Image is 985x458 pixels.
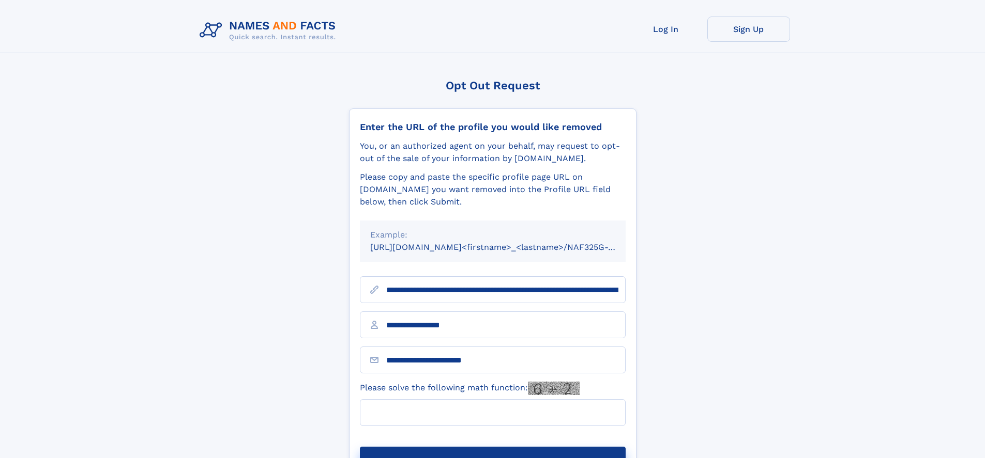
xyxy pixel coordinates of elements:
div: Example: [370,229,615,241]
div: Please copy and paste the specific profile page URL on [DOMAIN_NAME] you want removed into the Pr... [360,171,626,208]
a: Sign Up [707,17,790,42]
div: You, or an authorized agent on your behalf, may request to opt-out of the sale of your informatio... [360,140,626,165]
div: Opt Out Request [349,79,637,92]
a: Log In [625,17,707,42]
div: Enter the URL of the profile you would like removed [360,121,626,133]
small: [URL][DOMAIN_NAME]<firstname>_<lastname>/NAF325G-xxxxxxxx [370,242,645,252]
label: Please solve the following math function: [360,382,580,395]
img: Logo Names and Facts [195,17,344,44]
